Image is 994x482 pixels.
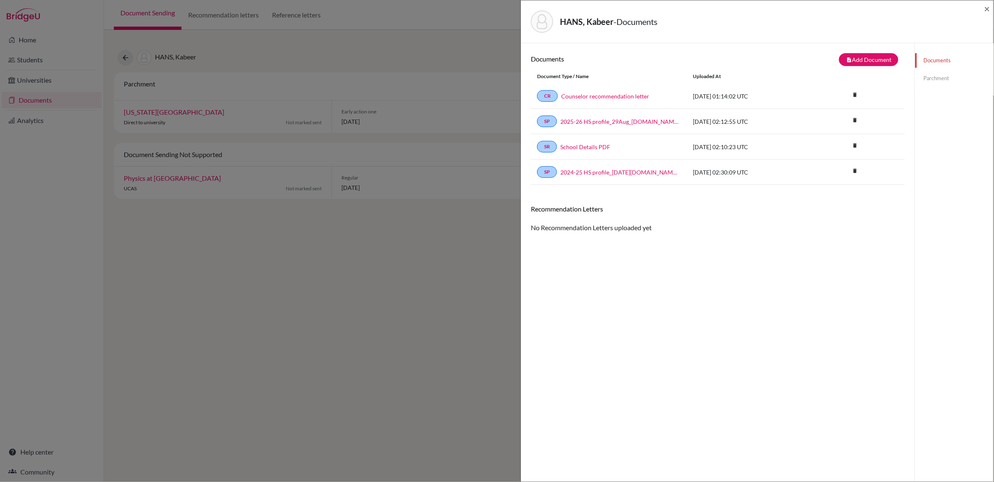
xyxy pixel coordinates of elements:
[849,114,861,126] i: delete
[849,90,861,101] a: delete
[849,115,861,126] a: delete
[561,92,649,101] a: Counselor recommendation letter
[531,55,718,63] h6: Documents
[560,117,680,126] a: 2025-26 HS profile_29Aug_[DOMAIN_NAME]_wide
[849,139,861,152] i: delete
[984,2,990,15] span: ×
[849,165,861,177] i: delete
[687,168,811,177] div: [DATE] 02:30:09 UTC
[846,57,852,63] i: note_add
[839,53,898,66] button: note_addAdd Document
[687,117,811,126] div: [DATE] 02:12:55 UTC
[915,71,994,86] a: Parchment
[849,89,861,101] i: delete
[537,141,557,152] a: SR
[614,17,658,27] span: - Documents
[531,205,905,233] div: No Recommendation Letters uploaded yet
[915,53,994,68] a: Documents
[687,92,811,101] div: [DATE] 01:14:02 UTC
[531,205,905,213] h6: Recommendation Letters
[687,143,811,151] div: [DATE] 02:10:23 UTC
[560,143,610,151] a: School Details PDF
[687,73,811,80] div: Uploaded at
[849,166,861,177] a: delete
[531,73,687,80] div: Document Type / Name
[560,17,614,27] strong: HANS, Kabeer
[537,90,558,102] a: CR
[984,4,990,14] button: Close
[849,140,861,152] a: delete
[537,166,557,178] a: SP
[560,168,680,177] a: 2024-25 HS profile_[DATE][DOMAIN_NAME]_wide
[537,116,557,127] a: SP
